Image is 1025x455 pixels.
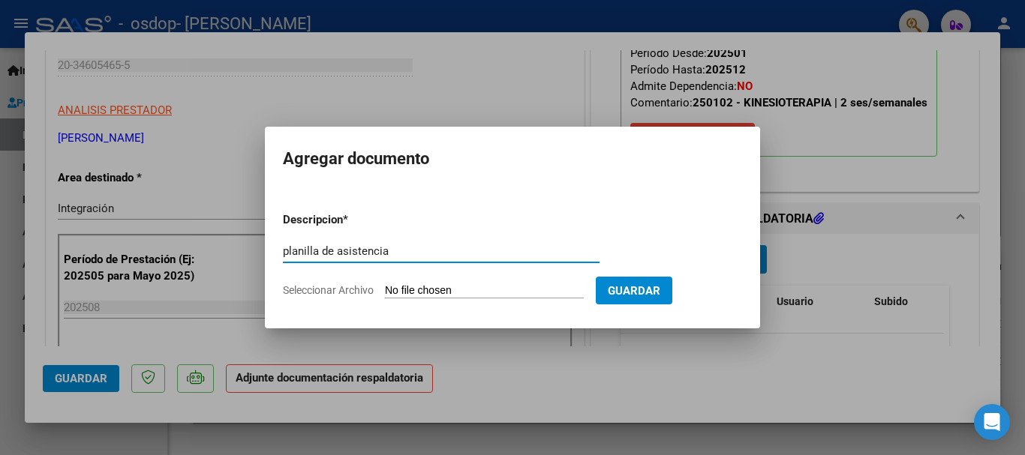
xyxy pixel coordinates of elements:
[974,404,1010,440] div: Open Intercom Messenger
[608,284,660,298] span: Guardar
[283,284,374,296] span: Seleccionar Archivo
[283,211,421,229] p: Descripcion
[596,277,672,304] button: Guardar
[283,145,742,173] h2: Agregar documento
